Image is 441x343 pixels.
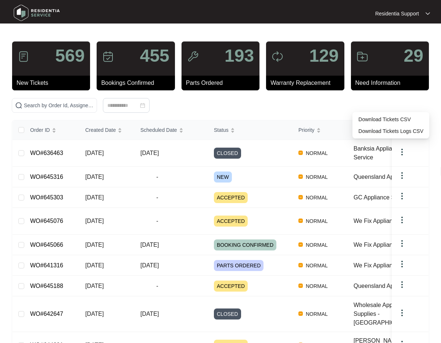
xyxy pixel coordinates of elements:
p: Residentia Support [375,10,419,17]
div: We Fix Appliances [354,241,421,249]
span: NORMAL [303,282,331,290]
span: - [140,282,174,290]
img: Vercel Logo [298,174,303,179]
img: residentia service logo [11,2,62,24]
img: dropdown arrow [398,260,406,268]
th: Assignee [348,120,421,140]
p: 29 [404,47,423,65]
div: Banksia Appliance Service [354,144,421,162]
div: Queensland Appliances [354,282,421,290]
img: dropdown arrow [398,171,406,180]
a: WO#645303 [30,194,63,201]
th: Status [208,120,293,140]
div: Wholesale Appliance Supplies - [GEOGRAPHIC_DATA] [354,301,421,327]
p: 129 [309,47,338,65]
input: Search by Order Id, Assignee Name, Customer Name, Brand and Model [24,101,94,109]
span: [DATE] [85,194,104,201]
img: icon [272,51,283,62]
p: Warranty Replacement [270,79,344,87]
span: [DATE] [140,311,159,317]
span: NEW [214,171,232,183]
img: Vercel Logo [298,151,303,155]
span: NORMAL [303,241,331,249]
span: [DATE] [85,150,104,156]
span: [DATE] [140,150,159,156]
span: [DATE] [85,242,104,248]
span: NORMAL [303,261,331,270]
img: dropdown arrow [398,280,406,289]
p: New Tickets [17,79,90,87]
th: Order ID [24,120,79,140]
span: [DATE] [85,311,104,317]
span: [DATE] [85,218,104,224]
div: GC Appliance Service [354,193,421,202]
img: Vercel Logo [298,311,303,316]
span: ACCEPTED [214,281,248,292]
img: Vercel Logo [298,284,303,288]
a: WO#645076 [30,218,63,224]
img: icon [356,51,368,62]
a: WO#642647 [30,311,63,317]
span: [DATE] [85,174,104,180]
img: Vercel Logo [298,195,303,199]
span: Priority [298,126,315,134]
span: NORMAL [303,149,331,158]
span: - [140,217,174,225]
a: WO#645316 [30,174,63,180]
span: BOOKING CONFIRMED [214,239,276,250]
a: WO#641316 [30,262,63,268]
img: dropdown arrow [426,12,430,15]
span: [DATE] [85,283,104,289]
span: - [140,193,174,202]
th: Scheduled Date [135,120,208,140]
span: NORMAL [303,217,331,225]
p: 569 [55,47,85,65]
span: Order ID [30,126,50,134]
img: icon [18,51,29,62]
img: Vercel Logo [298,242,303,247]
span: CLOSED [214,148,241,159]
span: ACCEPTED [214,192,248,203]
div: We Fix Appliances [354,261,421,270]
th: Priority [293,120,348,140]
img: icon [187,51,199,62]
img: dropdown arrow [398,239,406,248]
span: [DATE] [140,242,159,248]
img: dropdown arrow [398,308,406,317]
a: WO#645066 [30,242,63,248]
th: Created Date [79,120,135,140]
img: dropdown arrow [398,192,406,201]
span: - [140,173,174,181]
p: Need Information [355,79,429,87]
span: Scheduled Date [140,126,177,134]
span: [DATE] [85,262,104,268]
span: Download Tickets CSV [358,115,423,123]
img: Vercel Logo [298,219,303,223]
img: search-icon [15,102,22,109]
span: Created Date [85,126,116,134]
img: dropdown arrow [398,216,406,224]
p: Parts Ordered [186,79,259,87]
span: ACCEPTED [214,216,248,227]
span: CLOSED [214,308,241,319]
span: PARTS ORDERED [214,260,263,271]
img: Vercel Logo [298,263,303,267]
span: [DATE] [140,262,159,268]
p: Bookings Confirmed [101,79,175,87]
span: Download Tickets Logs CSV [358,127,423,135]
a: WO#636463 [30,150,63,156]
span: NORMAL [303,310,331,318]
img: icon [102,51,114,62]
div: We Fix Appliances [354,217,421,225]
img: dropdown arrow [398,148,406,156]
span: NORMAL [303,193,331,202]
span: Status [214,126,229,134]
p: 455 [140,47,169,65]
a: WO#645188 [30,283,63,289]
div: Queensland Appliances [354,173,421,181]
p: 193 [225,47,254,65]
span: NORMAL [303,173,331,181]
